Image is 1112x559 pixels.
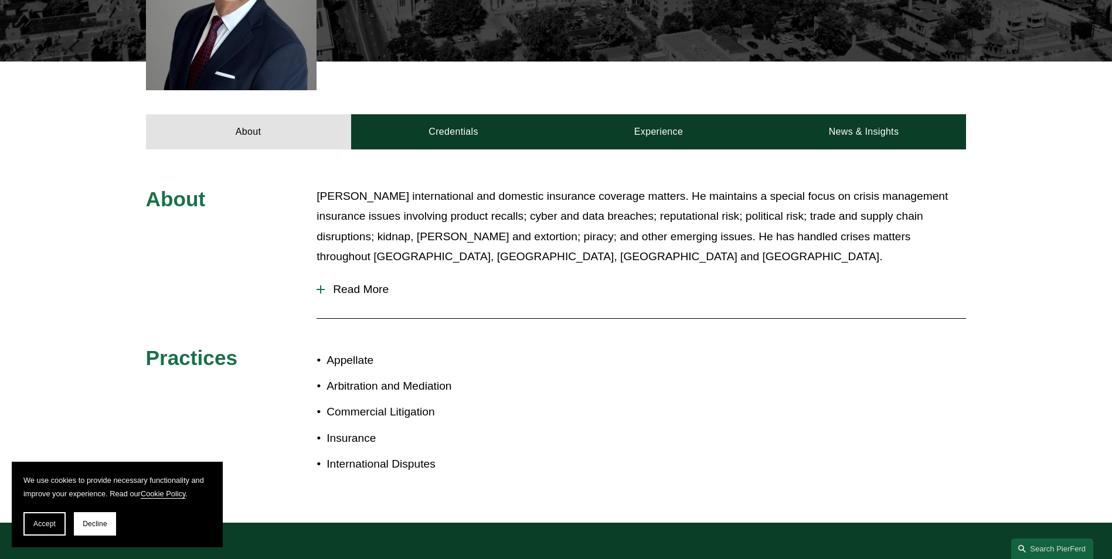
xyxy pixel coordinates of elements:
span: About [146,188,206,210]
a: News & Insights [761,114,966,149]
button: Decline [74,512,116,536]
p: Commercial Litigation [327,402,556,422]
p: International Disputes [327,454,556,475]
span: Decline [83,520,107,528]
p: Arbitration and Mediation [327,376,556,397]
span: Accept [33,520,56,528]
a: Credentials [351,114,556,149]
section: Cookie banner [12,462,223,547]
span: Read More [325,283,966,296]
a: About [146,114,351,149]
button: Read More [317,274,966,305]
a: Experience [556,114,761,149]
button: Accept [23,512,66,536]
p: [PERSON_NAME] international and domestic insurance coverage matters. He maintains a special focus... [317,186,966,267]
p: Appellate [327,350,556,371]
p: Insurance [327,428,556,449]
a: Cookie Policy [141,489,186,498]
span: Practices [146,346,238,369]
p: We use cookies to provide necessary functionality and improve your experience. Read our . [23,473,211,500]
a: Search this site [1011,538,1093,559]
